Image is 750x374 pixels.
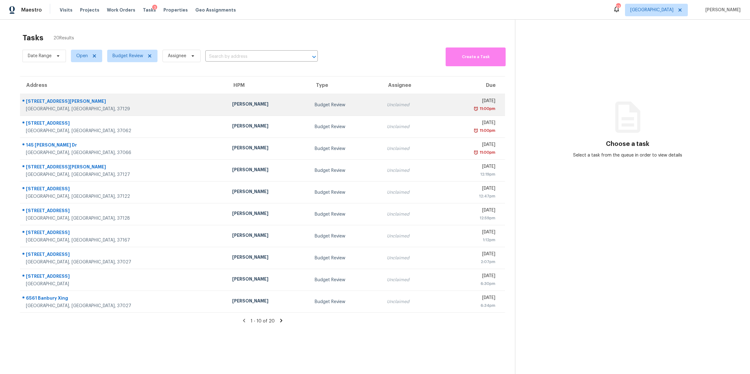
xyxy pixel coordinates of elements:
span: Maestro [21,7,42,13]
th: Due [440,77,505,94]
div: [DATE] [445,251,496,259]
span: Visits [60,7,72,13]
div: 2:07pm [445,259,496,265]
div: Budget Review [315,189,377,196]
div: 11:00pm [478,127,495,134]
span: Assignee [168,53,186,59]
div: 145 [PERSON_NAME] Dr [26,142,222,150]
div: Budget Review [315,124,377,130]
div: [STREET_ADDRESS] [26,273,222,281]
img: Overdue Alarm Icon [473,127,478,134]
img: Overdue Alarm Icon [473,149,478,156]
div: [STREET_ADDRESS] [26,251,222,259]
span: Date Range [28,53,52,59]
span: Work Orders [107,7,135,13]
div: 6561 Banbury Xing [26,295,222,303]
div: [GEOGRAPHIC_DATA], [GEOGRAPHIC_DATA], 37062 [26,128,222,134]
div: [DATE] [445,142,496,149]
div: [PERSON_NAME] [232,254,305,262]
div: Budget Review [315,233,377,239]
span: 1 - 10 of 20 [251,319,275,323]
th: HPM [227,77,310,94]
div: 6:30pm [445,281,496,287]
th: Address [20,77,227,94]
div: [DATE] [445,98,496,106]
h2: Tasks [22,35,43,41]
div: 23 [616,4,620,10]
div: Budget Review [315,255,377,261]
img: Overdue Alarm Icon [473,106,478,112]
div: Unclaimed [387,167,435,174]
div: [PERSON_NAME] [232,101,305,109]
div: 11:00pm [478,149,495,156]
div: 6:34pm [445,302,496,309]
div: Budget Review [315,277,377,283]
div: [DATE] [445,207,496,215]
div: 12:19pm [445,171,496,177]
div: Unclaimed [387,146,435,152]
div: Select a task from the queue in order to view details [572,152,684,158]
div: Budget Review [315,146,377,152]
th: Assignee [382,77,440,94]
div: [PERSON_NAME] [232,298,305,306]
div: [GEOGRAPHIC_DATA], [GEOGRAPHIC_DATA], 37129 [26,106,222,112]
div: [STREET_ADDRESS] [26,120,222,128]
span: Tasks [143,8,156,12]
div: Unclaimed [387,233,435,239]
div: Unclaimed [387,189,435,196]
span: Properties [163,7,188,13]
div: Unclaimed [387,299,435,305]
span: Geo Assignments [195,7,236,13]
div: [STREET_ADDRESS] [26,229,222,237]
div: Unclaimed [387,211,435,217]
div: [STREET_ADDRESS] [26,186,222,193]
div: [GEOGRAPHIC_DATA], [GEOGRAPHIC_DATA], 37027 [26,303,222,309]
div: [PERSON_NAME] [232,210,305,218]
div: [GEOGRAPHIC_DATA], [GEOGRAPHIC_DATA], 37167 [26,237,222,243]
div: [STREET_ADDRESS][PERSON_NAME] [26,98,222,106]
div: [PERSON_NAME] [232,188,305,196]
span: 20 Results [53,35,74,41]
div: [STREET_ADDRESS] [26,207,222,215]
h3: Choose a task [606,141,649,147]
div: Budget Review [315,211,377,217]
div: [STREET_ADDRESS][PERSON_NAME] [26,164,222,172]
div: [GEOGRAPHIC_DATA], [GEOGRAPHIC_DATA], 37027 [26,259,222,265]
div: [GEOGRAPHIC_DATA], [GEOGRAPHIC_DATA], 37127 [26,172,222,178]
span: [GEOGRAPHIC_DATA] [630,7,673,13]
div: 11:00pm [478,106,495,112]
div: [PERSON_NAME] [232,123,305,131]
span: Projects [80,7,99,13]
button: Create a Task [446,47,506,66]
div: [DATE] [445,120,496,127]
th: Type [310,77,382,94]
span: Budget Review [112,53,143,59]
div: 1:12pm [445,237,496,243]
div: Budget Review [315,102,377,108]
div: Unclaimed [387,102,435,108]
div: [PERSON_NAME] [232,232,305,240]
div: 3 [152,5,157,11]
div: Unclaimed [387,255,435,261]
div: [PERSON_NAME] [232,145,305,152]
div: 12:47pm [445,193,496,199]
div: 12:59pm [445,215,496,221]
div: Unclaimed [387,277,435,283]
div: [GEOGRAPHIC_DATA] [26,281,222,287]
div: [GEOGRAPHIC_DATA], [GEOGRAPHIC_DATA], 37066 [26,150,222,156]
div: [GEOGRAPHIC_DATA], [GEOGRAPHIC_DATA], 37122 [26,193,222,200]
div: [DATE] [445,229,496,237]
input: Search by address [205,52,300,62]
span: Create a Task [449,53,502,61]
div: Budget Review [315,299,377,305]
button: Open [310,52,318,61]
span: Open [76,53,88,59]
div: [DATE] [445,163,496,171]
div: [PERSON_NAME] [232,276,305,284]
div: [PERSON_NAME] [232,167,305,174]
div: Budget Review [315,167,377,174]
div: Unclaimed [387,124,435,130]
div: [DATE] [445,273,496,281]
span: [PERSON_NAME] [703,7,741,13]
div: [GEOGRAPHIC_DATA], [GEOGRAPHIC_DATA], 37128 [26,215,222,222]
